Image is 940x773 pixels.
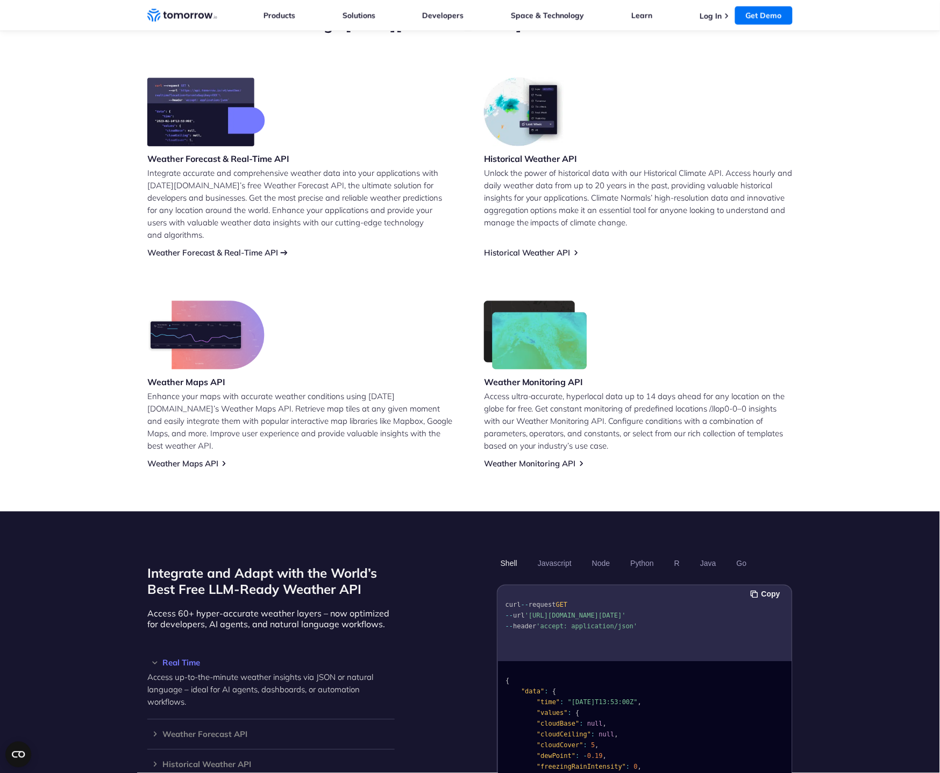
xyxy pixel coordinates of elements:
[575,753,579,760] span: :
[484,390,793,452] p: Access ultra-accurate, hyperlocal data up to 14 days ahead for any location on the globe for free...
[603,753,607,760] span: ,
[484,376,587,388] h3: Weather Monitoring API
[631,11,652,20] a: Learn
[147,761,395,769] h3: Historical Weather API
[591,742,595,749] span: 5
[5,742,31,768] button: Open CMP widget
[599,731,614,739] span: null
[537,720,579,728] span: "cloudBase"
[537,699,560,706] span: "time"
[556,601,568,609] span: GET
[484,167,793,229] p: Unlock the power of historical data with our Historical Climate API. Access hourly and daily weat...
[147,458,218,469] a: Weather Maps API
[560,699,564,706] span: :
[484,247,571,258] a: Historical Weather API
[603,720,607,728] span: ,
[147,390,456,452] p: Enhance your maps with accurate weather conditions using [DATE][DOMAIN_NAME]’s Weather Maps API. ...
[591,731,595,739] span: :
[505,623,513,630] span: --
[638,763,642,771] span: ,
[513,612,525,620] span: url
[588,555,614,573] button: Node
[626,763,630,771] span: :
[568,699,638,706] span: "[DATE]T13:53:00Z"
[537,710,568,717] span: "values"
[147,167,456,241] p: Integrate accurate and comprehensive weather data into your applications with [DATE][DOMAIN_NAME]...
[671,555,683,573] button: R
[521,688,544,696] span: "data"
[587,720,603,728] span: null
[579,720,583,728] span: :
[587,753,603,760] span: 0.19
[147,153,289,165] h3: Weather Forecast & Real-Time API
[633,763,637,771] span: 0
[537,763,626,771] span: "freezingRainIntensity"
[423,11,464,20] a: Developers
[147,8,217,24] a: Home link
[147,376,265,388] h3: Weather Maps API
[147,608,395,630] p: Access 60+ hyper-accurate weather layers – now optimized for developers, AI agents, and natural l...
[575,710,579,717] span: {
[484,458,576,469] a: Weather Monitoring API
[505,612,513,620] span: --
[537,753,575,760] span: "dewPoint"
[627,555,658,573] button: Python
[544,688,548,696] span: :
[484,153,578,165] h3: Historical Weather API
[147,671,395,708] p: Access up-to-the-minute weather insights via JSON or natural language – ideal for AI agents, dash...
[147,565,395,598] h2: Integrate and Adapt with the World’s Best Free LLM-Ready Weather API
[525,612,626,620] span: '[URL][DOMAIN_NAME][DATE]'
[583,742,587,749] span: :
[751,588,784,600] button: Copy
[735,6,793,25] a: Get Demo
[513,623,536,630] span: header
[638,699,642,706] span: ,
[568,710,572,717] span: :
[511,11,584,20] a: Space & Technology
[147,731,395,739] h3: Weather Forecast API
[147,659,395,667] h3: Real Time
[534,555,575,573] button: Javascript
[552,688,556,696] span: {
[583,753,587,760] span: -
[505,601,521,609] span: curl
[264,11,295,20] a: Products
[733,555,751,573] button: Go
[700,11,722,21] a: Log In
[696,555,720,573] button: Java
[343,11,375,20] a: Solutions
[614,731,618,739] span: ,
[497,555,521,573] button: Shell
[505,677,509,685] span: {
[147,247,278,258] a: Weather Forecast & Real-Time API
[595,742,599,749] span: ,
[537,731,591,739] span: "cloudCeiling"
[537,742,583,749] span: "cloudCover"
[521,601,529,609] span: --
[529,601,556,609] span: request
[537,623,638,630] span: 'accept: application/json'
